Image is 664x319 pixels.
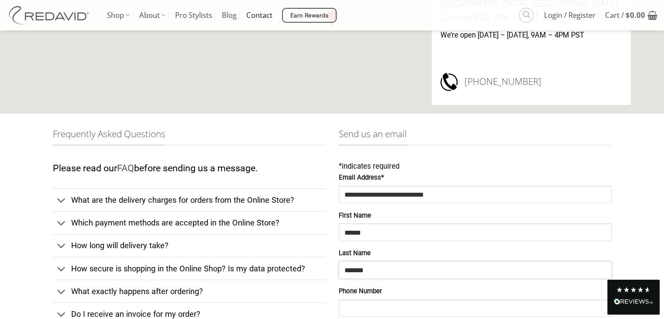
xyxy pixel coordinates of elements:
a: Toggle How secure is shopping in the Online Shop? Is my data protected? [53,257,326,280]
button: Toggle [53,260,71,279]
div: indicates required [339,161,612,173]
button: Toggle [53,191,71,210]
label: Last Name [339,248,612,259]
p: Please read our before sending us a message. [53,161,326,176]
label: Phone Number [339,286,612,297]
label: Email Address [339,173,612,183]
label: First Name [339,211,612,221]
h3: [PHONE_NUMBER] [464,72,622,92]
p: We’re open [DATE] – [DATE], 9AM – 4PM PST [440,30,622,42]
span: Which payment methods are accepted in the Online Store? [71,218,279,227]
span: Earn Rewards [290,11,329,21]
a: Toggle Which payment methods are accepted in the Online Store? [53,211,326,234]
button: Toggle [53,237,71,256]
img: REDAVID Salon Products | United States [7,6,94,24]
div: Read All Reviews [607,280,660,315]
a: Earn Rewards [282,8,337,23]
span: What exactly happens after ordering? [71,287,203,296]
div: Read All Reviews [614,297,653,308]
span: What are the delivery charges for orders from the Online Store? [71,195,294,205]
button: Toggle [53,282,71,302]
bdi: 0.00 [626,10,645,20]
span: Send us an email [339,127,407,146]
button: Toggle [53,214,71,233]
span: Do I receive an invoice for my order? [71,309,200,319]
a: FAQ [117,163,134,173]
a: Toggle What are the delivery charges for orders from the Online Store? [53,188,326,211]
span: $ [626,10,630,20]
a: Search [519,8,533,22]
div: 4.8 Stars [616,286,651,293]
a: Toggle How long will delivery take? [53,234,326,257]
span: Cart / [605,4,645,26]
a: Toggle What exactly happens after ordering? [53,280,326,302]
span: How secure is shopping in the Online Shop? Is my data protected? [71,264,305,273]
span: Login / Register [544,4,595,26]
span: Frequently Asked Questions [53,127,165,146]
img: REVIEWS.io [614,298,653,305]
span: How long will delivery take? [71,241,169,250]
